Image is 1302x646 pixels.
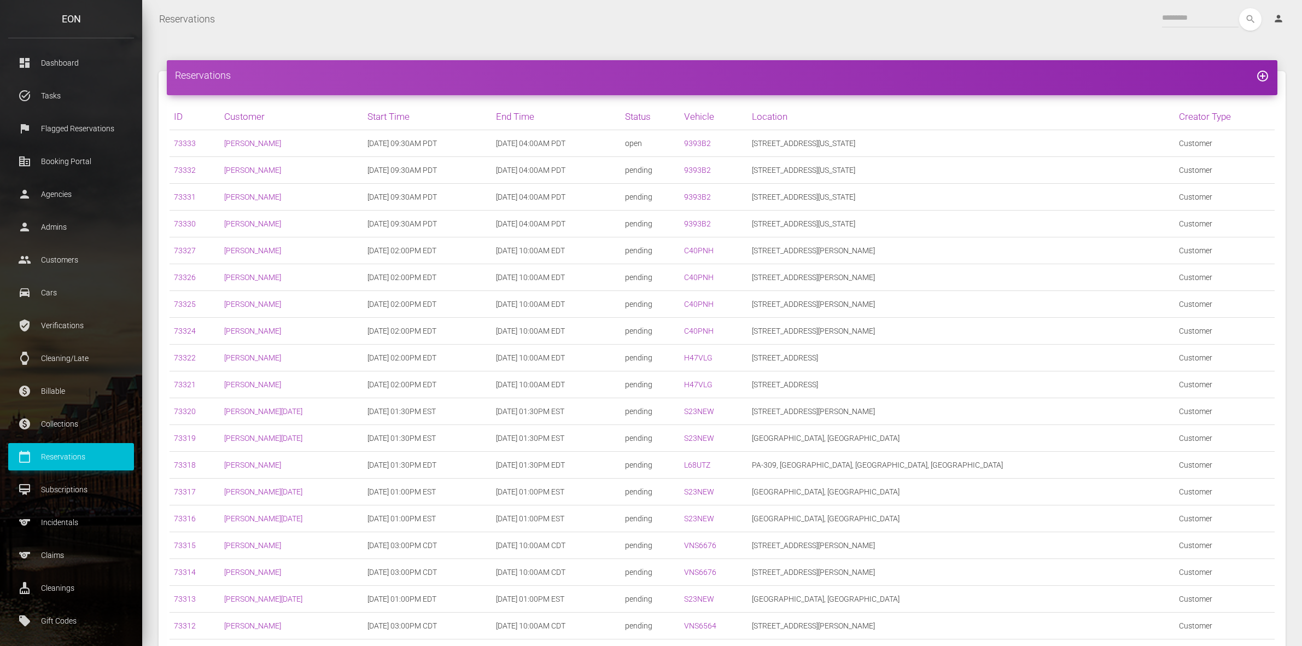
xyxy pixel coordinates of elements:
a: 9393B2 [684,139,711,148]
td: pending [621,559,680,586]
th: Location [748,103,1175,130]
a: [PERSON_NAME] [224,193,281,201]
td: [GEOGRAPHIC_DATA], [GEOGRAPHIC_DATA] [748,479,1175,505]
a: 73314 [174,568,196,577]
td: pending [621,479,680,505]
a: [PERSON_NAME] [224,568,281,577]
td: pending [621,291,680,318]
td: [DATE] 01:00PM EST [492,479,620,505]
td: [STREET_ADDRESS][PERSON_NAME] [748,398,1175,425]
a: S23NEW [684,487,714,496]
a: person Admins [8,213,134,241]
a: 73324 [174,327,196,335]
a: 73325 [174,300,196,309]
p: Admins [16,219,126,235]
td: [DATE] 01:00PM EST [363,479,492,505]
a: [PERSON_NAME] [224,273,281,282]
p: Cleaning/Late [16,350,126,366]
td: [DATE] 10:00AM EDT [492,264,620,291]
td: pending [621,586,680,613]
td: [STREET_ADDRESS][PERSON_NAME] [748,532,1175,559]
p: Booking Portal [16,153,126,170]
p: Verifications [16,317,126,334]
a: dashboard Dashboard [8,49,134,77]
a: 73319 [174,434,196,443]
a: drive_eta Cars [8,279,134,306]
a: 73316 [174,514,196,523]
a: C40PNH [684,246,714,255]
td: pending [621,264,680,291]
td: [DATE] 04:00AM PDT [492,184,620,211]
a: VNS6676 [684,568,716,577]
a: [PERSON_NAME][DATE] [224,595,302,603]
td: Customer [1175,318,1275,345]
a: S23NEW [684,595,714,603]
a: 73312 [174,621,196,630]
a: [PERSON_NAME] [224,300,281,309]
td: Customer [1175,237,1275,264]
a: [PERSON_NAME] [224,166,281,174]
td: Customer [1175,291,1275,318]
td: [DATE] 10:00AM CDT [492,532,620,559]
a: paid Collections [8,410,134,438]
i: add_circle_outline [1256,69,1269,83]
td: Customer [1175,157,1275,184]
td: [DATE] 03:00PM CDT [363,613,492,639]
a: calendar_today Reservations [8,443,134,470]
a: [PERSON_NAME] [224,461,281,469]
td: pending [621,398,680,425]
a: C40PNH [684,300,714,309]
td: [DATE] 02:00PM EDT [363,291,492,318]
td: pending [621,345,680,371]
td: [DATE] 01:30PM EDT [363,452,492,479]
a: [PERSON_NAME][DATE] [224,514,302,523]
td: [DATE] 02:00PM EDT [363,264,492,291]
td: Customer [1175,130,1275,157]
td: [STREET_ADDRESS][US_STATE] [748,184,1175,211]
a: watch Cleaning/Late [8,345,134,372]
a: 73322 [174,353,196,362]
a: 73315 [174,541,196,550]
a: S23NEW [684,434,714,443]
td: [DATE] 01:00PM EDT [363,586,492,613]
p: Claims [16,547,126,563]
a: person Agencies [8,181,134,208]
td: [DATE] 01:30PM EST [492,398,620,425]
td: [DATE] 04:00AM PDT [492,130,620,157]
a: VNS6564 [684,621,716,630]
p: Cars [16,284,126,301]
th: Vehicle [680,103,747,130]
td: Customer [1175,398,1275,425]
a: [PERSON_NAME] [224,139,281,148]
p: Flagged Reservations [16,120,126,137]
td: Customer [1175,586,1275,613]
td: PA-309, [GEOGRAPHIC_DATA], [GEOGRAPHIC_DATA], [GEOGRAPHIC_DATA] [748,452,1175,479]
td: pending [621,157,680,184]
button: search [1239,8,1262,31]
td: [DATE] 02:00PM EDT [363,237,492,264]
a: H47VLG [684,380,713,389]
a: 73326 [174,273,196,282]
a: sports Claims [8,542,134,569]
td: [DATE] 01:30PM EST [363,398,492,425]
p: Billable [16,383,126,399]
a: 73332 [174,166,196,174]
p: Customers [16,252,126,268]
p: Agencies [16,186,126,202]
a: people Customers [8,246,134,273]
td: pending [621,318,680,345]
td: [DATE] 03:00PM CDT [363,559,492,586]
td: pending [621,452,680,479]
a: corporate_fare Booking Portal [8,148,134,175]
th: Start Time [363,103,492,130]
a: task_alt Tasks [8,82,134,109]
a: verified_user Verifications [8,312,134,339]
td: Customer [1175,425,1275,452]
a: 73327 [174,246,196,255]
a: [PERSON_NAME] [224,327,281,335]
p: Subscriptions [16,481,126,498]
th: ID [170,103,220,130]
td: pending [621,184,680,211]
td: [DATE] 02:00PM EDT [363,371,492,398]
a: S23NEW [684,407,714,416]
